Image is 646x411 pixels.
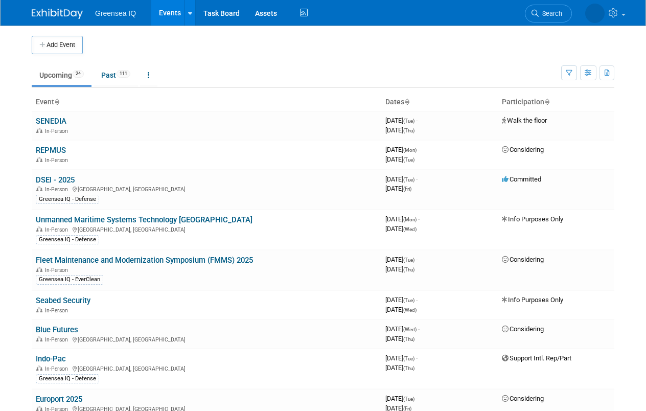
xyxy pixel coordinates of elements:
span: (Mon) [403,217,417,222]
span: In-Person [45,366,71,372]
span: (Wed) [403,307,417,313]
a: Blue Futures [36,325,78,334]
img: In-Person Event [36,336,42,341]
div: Greensea IQ - Defense [36,195,99,204]
span: In-Person [45,336,71,343]
span: - [416,175,418,183]
a: Sort by Start Date [404,98,409,106]
a: Past111 [94,65,138,85]
span: 111 [117,70,130,78]
span: - [416,354,418,362]
span: In-Person [45,186,71,193]
span: (Tue) [403,157,414,163]
span: [DATE] [385,354,418,362]
a: Europort 2025 [36,395,82,404]
span: 24 [73,70,84,78]
span: [DATE] [385,215,420,223]
span: (Tue) [403,118,414,124]
span: (Wed) [403,327,417,332]
img: In-Person Event [36,186,42,191]
span: (Tue) [403,396,414,402]
img: In-Person Event [36,226,42,232]
span: - [416,395,418,402]
span: In-Person [45,157,71,164]
span: (Thu) [403,267,414,272]
span: [DATE] [385,306,417,313]
span: - [416,296,418,304]
a: REPMUS [36,146,66,155]
span: Considering [502,146,544,153]
span: - [416,256,418,263]
span: Support Intl. Rep/Part [502,354,571,362]
span: (Tue) [403,177,414,182]
img: In-Person Event [36,128,42,133]
span: - [416,117,418,124]
span: (Wed) [403,226,417,232]
span: In-Person [45,307,71,314]
span: Info Purposes Only [502,296,563,304]
span: (Tue) [403,257,414,263]
img: In-Person Event [36,406,42,411]
a: Seabed Security [36,296,90,305]
span: [DATE] [385,395,418,402]
img: In-Person Event [36,267,42,272]
span: Considering [502,395,544,402]
span: [DATE] [385,155,414,163]
th: Participation [498,94,614,111]
a: SENEDIA [36,117,66,126]
span: Committed [502,175,541,183]
th: Dates [381,94,498,111]
a: Sort by Event Name [54,98,59,106]
a: Upcoming24 [32,65,91,85]
div: [GEOGRAPHIC_DATA], [GEOGRAPHIC_DATA] [36,364,377,372]
div: Greensea IQ - Defense [36,235,99,244]
span: In-Person [45,128,71,134]
th: Event [32,94,381,111]
img: In-Person Event [36,157,42,162]
div: Greensea IQ - Defense [36,374,99,383]
span: (Thu) [403,366,414,371]
img: Dawn D'Angelillo [585,4,605,23]
span: Search [539,10,562,17]
span: [DATE] [385,335,414,342]
a: Sort by Participation Type [544,98,549,106]
span: In-Person [45,267,71,273]
span: (Mon) [403,147,417,153]
span: Info Purposes Only [502,215,563,223]
span: [DATE] [385,117,418,124]
span: Greensea IQ [95,9,136,17]
a: Indo-Pac [36,354,66,363]
span: - [418,215,420,223]
a: Fleet Maintenance and Modernization Symposium (FMMS) 2025 [36,256,253,265]
button: Add Event [32,36,83,54]
span: (Thu) [403,336,414,342]
span: [DATE] [385,146,420,153]
span: (Tue) [403,298,414,303]
div: [GEOGRAPHIC_DATA], [GEOGRAPHIC_DATA] [36,225,377,233]
span: [DATE] [385,364,414,372]
span: (Fri) [403,186,411,192]
span: [DATE] [385,325,420,333]
span: In-Person [45,226,71,233]
span: [DATE] [385,296,418,304]
span: [DATE] [385,225,417,233]
div: Greensea IQ - EverClean [36,275,103,284]
a: Unmanned Maritime Systems Technology [GEOGRAPHIC_DATA] [36,215,252,224]
span: [DATE] [385,126,414,134]
a: Search [525,5,572,22]
span: (Tue) [403,356,414,361]
span: [DATE] [385,175,418,183]
span: - [418,146,420,153]
img: In-Person Event [36,366,42,371]
span: [DATE] [385,185,411,192]
div: [GEOGRAPHIC_DATA], [GEOGRAPHIC_DATA] [36,185,377,193]
span: (Thu) [403,128,414,133]
span: [DATE] [385,256,418,263]
span: Considering [502,325,544,333]
span: Considering [502,256,544,263]
div: [GEOGRAPHIC_DATA], [GEOGRAPHIC_DATA] [36,335,377,343]
span: - [418,325,420,333]
img: ExhibitDay [32,9,83,19]
a: DSEI - 2025 [36,175,75,185]
img: In-Person Event [36,307,42,312]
